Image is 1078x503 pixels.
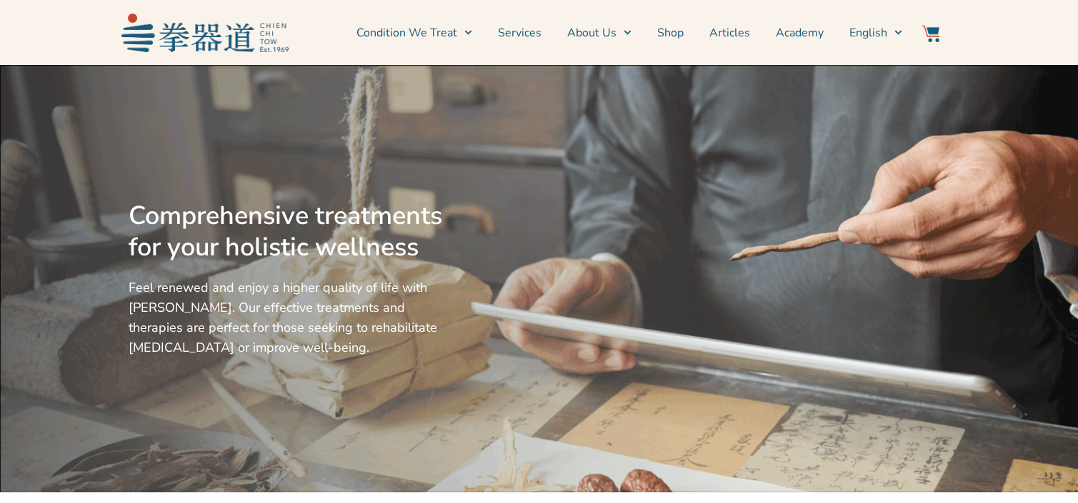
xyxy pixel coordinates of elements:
a: Services [498,15,542,51]
a: Articles [709,15,750,51]
a: Academy [776,15,824,51]
a: English [849,15,902,51]
span: English [849,24,887,41]
a: About Us [567,15,632,51]
nav: Menu [296,15,903,51]
img: Website Icon-03 [922,25,939,42]
h2: Comprehensive treatments for your holistic wellness [129,200,449,263]
p: Feel renewed and enjoy a higher quality of life with [PERSON_NAME]. Our effective treatments and ... [129,278,449,357]
a: Condition We Treat [356,15,472,51]
a: Shop [657,15,684,51]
